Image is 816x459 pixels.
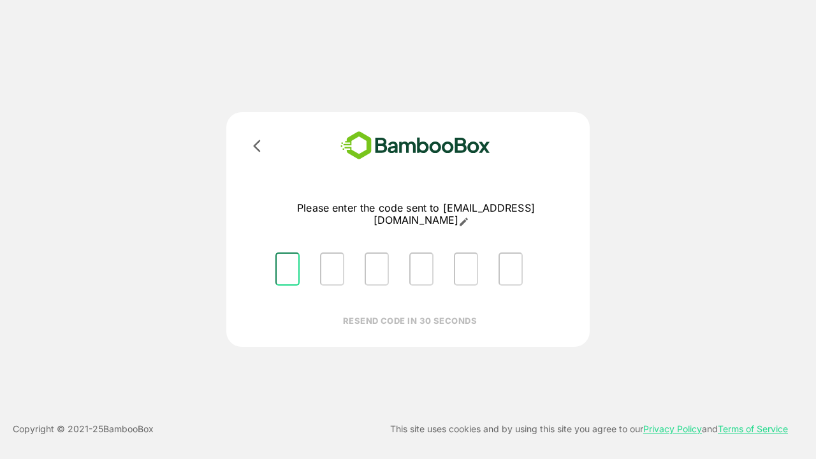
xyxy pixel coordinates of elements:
input: Please enter OTP character 1 [275,252,300,286]
input: Please enter OTP character 2 [320,252,344,286]
p: Please enter the code sent to [EMAIL_ADDRESS][DOMAIN_NAME] [265,202,567,227]
input: Please enter OTP character 5 [454,252,478,286]
input: Please enter OTP character 4 [409,252,433,286]
a: Terms of Service [718,423,788,434]
input: Please enter OTP character 6 [499,252,523,286]
a: Privacy Policy [643,423,702,434]
p: This site uses cookies and by using this site you agree to our and [390,421,788,437]
input: Please enter OTP character 3 [365,252,389,286]
img: bamboobox [322,127,509,164]
p: Copyright © 2021- 25 BambooBox [13,421,154,437]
